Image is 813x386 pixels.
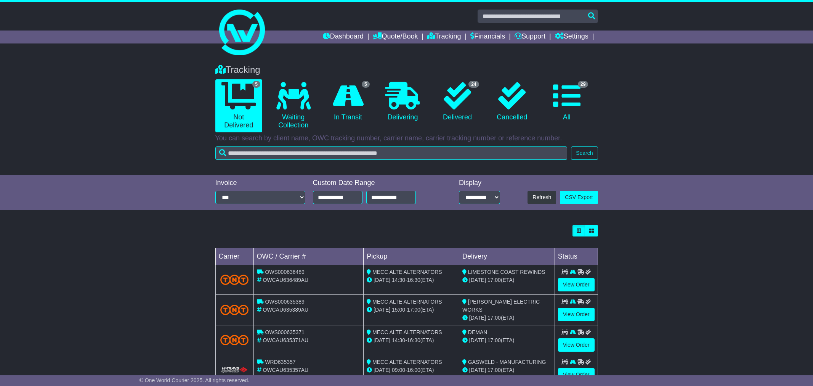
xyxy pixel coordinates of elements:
[265,269,305,275] span: OWS000636489
[263,337,308,343] span: OWCAU635371AU
[253,248,364,265] td: OWC / Carrier #
[407,367,420,373] span: 16:00
[462,299,540,313] span: [PERSON_NAME] ELECTRIC WORKS
[392,367,405,373] span: 09:00
[407,277,420,283] span: 16:30
[487,277,501,283] span: 17:00
[462,366,552,374] div: (ETA)
[374,307,390,313] span: [DATE]
[487,315,501,321] span: 17:00
[468,81,479,88] span: 24
[489,79,536,124] a: Cancelled
[367,366,456,374] div: - (ETA)
[379,79,426,124] a: Delivering
[558,368,595,381] a: View Order
[324,79,371,124] a: 5 In Transit
[468,329,487,335] span: DEMAN
[263,367,308,373] span: OWCAU635357AU
[487,337,501,343] span: 17:00
[468,359,546,365] span: GASWELD - MANUFACTURING
[555,248,598,265] td: Status
[372,299,442,305] span: MECC ALTE ALTERNATORS
[220,367,249,374] img: HiTrans.png
[373,31,418,43] a: Quote/Book
[469,367,486,373] span: [DATE]
[515,31,545,43] a: Support
[462,276,552,284] div: (ETA)
[434,79,481,124] a: 24 Delivered
[462,336,552,344] div: (ETA)
[215,79,262,132] a: 5 Not Delivered
[313,179,435,187] div: Custom Date Range
[140,377,250,383] span: © One World Courier 2025. All rights reserved.
[468,269,545,275] span: LIMESTONE COAST REWINDS
[263,307,308,313] span: OWCAU635389AU
[367,336,456,344] div: - (ETA)
[374,337,390,343] span: [DATE]
[558,308,595,321] a: View Order
[220,305,249,315] img: TNT_Domestic.png
[555,31,589,43] a: Settings
[220,335,249,345] img: TNT_Domestic.png
[364,248,459,265] td: Pickup
[212,64,602,76] div: Tracking
[528,191,556,204] button: Refresh
[407,337,420,343] span: 16:30
[459,179,500,187] div: Display
[459,248,555,265] td: Delivery
[469,337,486,343] span: [DATE]
[560,191,598,204] a: CSV Export
[392,307,405,313] span: 15:00
[407,307,420,313] span: 17:00
[263,277,308,283] span: OWCAU636489AU
[265,299,305,305] span: OWS000635389
[470,31,505,43] a: Financials
[392,337,405,343] span: 14:30
[372,359,442,365] span: MECC ALTE ALTERNATORS
[427,31,461,43] a: Tracking
[578,81,588,88] span: 29
[571,146,598,160] button: Search
[323,31,364,43] a: Dashboard
[469,315,486,321] span: [DATE]
[374,277,390,283] span: [DATE]
[220,275,249,285] img: TNT_Domestic.png
[392,277,405,283] span: 14:30
[469,277,486,283] span: [DATE]
[362,81,370,88] span: 5
[558,338,595,352] a: View Order
[372,269,442,275] span: MECC ALTE ALTERNATORS
[372,329,442,335] span: MECC ALTE ALTERNATORS
[265,359,295,365] span: WRD635357
[215,179,305,187] div: Invoice
[215,248,253,265] td: Carrier
[367,306,456,314] div: - (ETA)
[462,314,552,322] div: (ETA)
[558,278,595,291] a: View Order
[215,134,598,143] p: You can search by client name, OWC tracking number, carrier name, carrier tracking number or refe...
[367,276,456,284] div: - (ETA)
[487,367,501,373] span: 17:00
[265,329,305,335] span: OWS000635371
[543,79,590,124] a: 29 All
[270,79,317,132] a: Waiting Collection
[374,367,390,373] span: [DATE]
[252,81,260,88] span: 5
